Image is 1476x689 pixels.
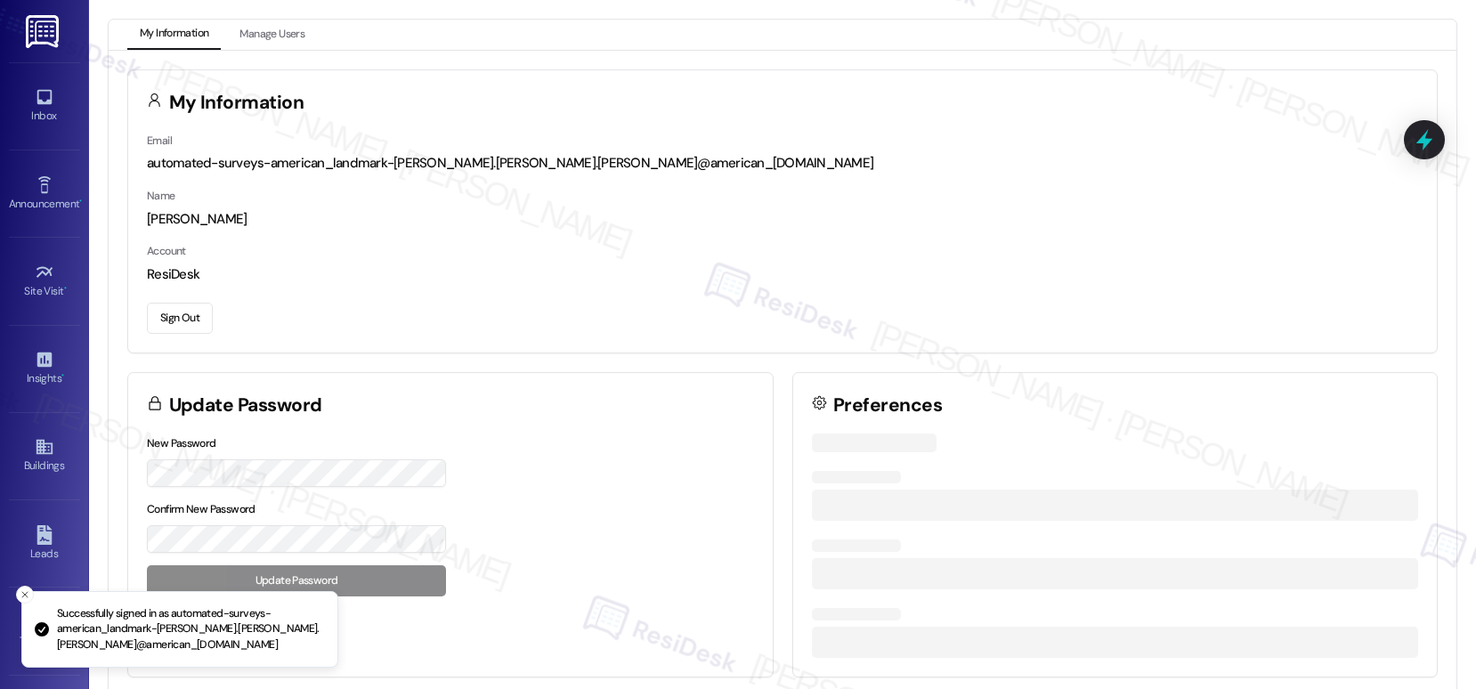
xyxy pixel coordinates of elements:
label: New Password [147,436,216,450]
a: Buildings [9,432,80,480]
a: Inbox [9,82,80,130]
div: automated-surveys-american_landmark-[PERSON_NAME].[PERSON_NAME].[PERSON_NAME]@american_[DOMAIN_NAME] [147,154,1418,173]
a: Insights • [9,344,80,393]
p: Successfully signed in as automated-surveys-american_landmark-[PERSON_NAME].[PERSON_NAME].[PERSON... [57,606,323,653]
button: Sign Out [147,303,213,334]
span: • [79,195,82,207]
label: Name [147,189,175,203]
h3: Preferences [833,396,942,415]
label: Confirm New Password [147,502,255,516]
img: ResiDesk Logo [26,15,62,48]
h3: My Information [169,93,304,112]
button: My Information [127,20,221,50]
h3: Update Password [169,396,322,415]
div: [PERSON_NAME] [147,210,1418,229]
button: Close toast [16,586,34,604]
button: Manage Users [227,20,317,50]
label: Account [147,244,186,258]
span: • [64,282,67,295]
span: • [61,369,64,382]
div: ResiDesk [147,265,1418,284]
a: Site Visit • [9,257,80,305]
label: Email [147,134,172,148]
a: Leads [9,520,80,568]
a: Templates • [9,607,80,655]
